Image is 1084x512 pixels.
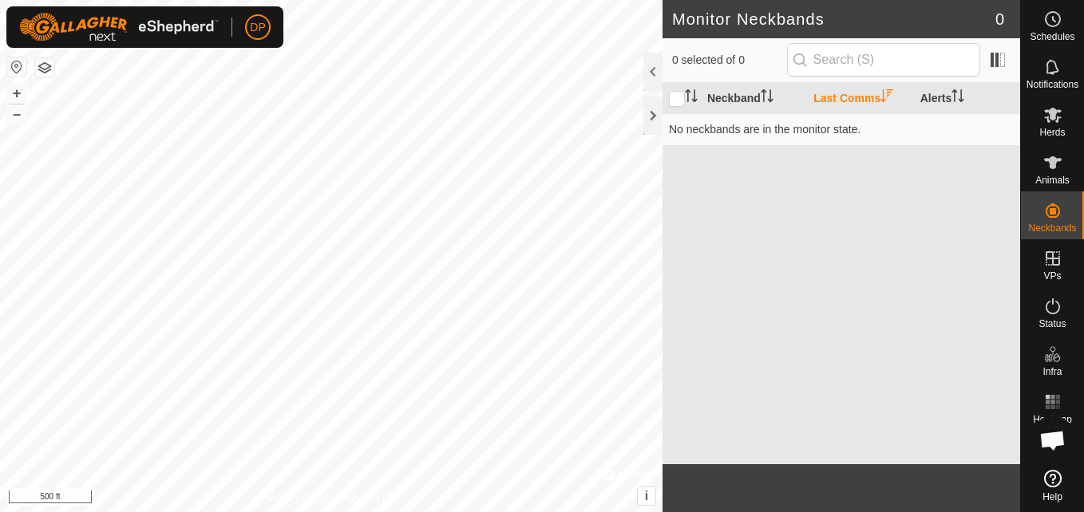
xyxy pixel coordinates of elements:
[1029,416,1077,464] div: Open chat
[685,92,698,104] p-sorticon: Activate to sort
[672,10,995,29] h2: Monitor Neckbands
[1043,271,1061,281] span: VPs
[7,57,26,77] button: Reset Map
[761,92,773,104] p-sorticon: Activate to sort
[7,84,26,103] button: +
[347,491,394,506] a: Contact Us
[1030,32,1074,41] span: Schedules
[701,83,807,114] th: Neckband
[1042,492,1062,502] span: Help
[995,7,1004,31] span: 0
[638,487,655,505] button: i
[35,58,54,77] button: Map Layers
[914,83,1020,114] th: Alerts
[1039,319,1066,329] span: Status
[1042,367,1062,376] span: Infra
[1021,463,1084,508] a: Help
[250,19,265,36] span: DP
[1039,128,1065,137] span: Herds
[7,104,26,124] button: –
[1035,175,1070,185] span: Animals
[663,113,1020,145] td: No neckbands are in the monitor state.
[19,13,219,41] img: Gallagher Logo
[672,52,787,69] span: 0 selected of 0
[268,491,328,506] a: Privacy Policy
[1028,223,1076,233] span: Neckbands
[1033,415,1072,424] span: Heatmap
[880,92,893,104] p-sorticon: Activate to sort
[951,92,964,104] p-sorticon: Activate to sort
[807,83,913,114] th: Last Comms
[1027,80,1078,89] span: Notifications
[645,489,648,502] span: i
[787,43,980,77] input: Search (S)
